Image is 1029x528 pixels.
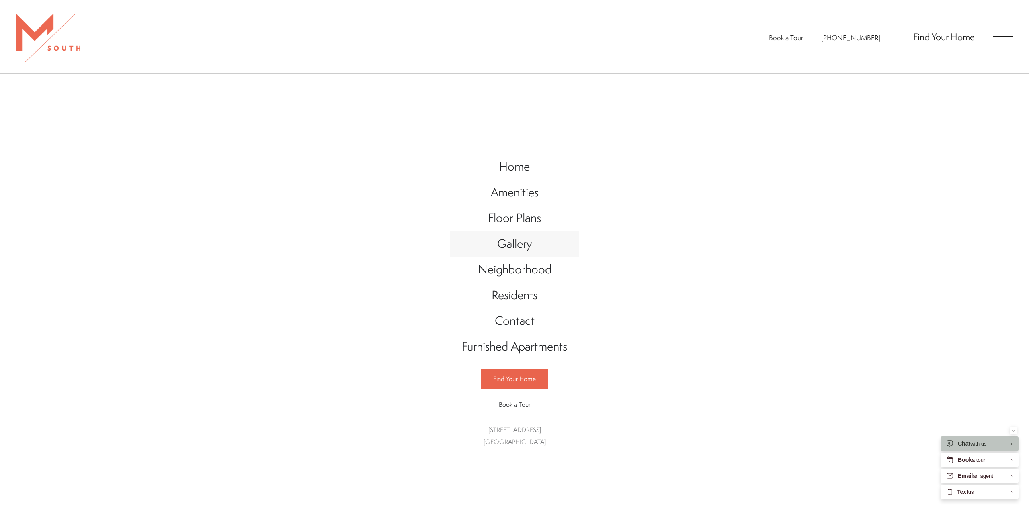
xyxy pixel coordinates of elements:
[450,154,579,179] a: Go to Home
[450,146,579,457] div: Main
[769,33,803,42] span: Book a Tour
[913,31,975,43] span: Find Your Home
[481,369,548,389] a: Find Your Home
[478,261,551,277] span: Neighborhood
[450,282,579,308] a: Go to Residents
[450,334,579,359] a: Go to Furnished Apartments (opens in a new tab)
[499,159,530,174] span: Home
[821,33,881,43] a: Call Us at 813-570-8014
[821,33,881,42] span: [PHONE_NUMBER]
[499,400,531,410] span: Book a Tour
[491,184,539,200] span: Amenities
[481,395,548,414] a: Book a Tour
[484,426,546,446] a: Get Directions to 5110 South Manhattan Avenue Tampa, FL 33611
[913,30,975,43] a: Find Your Home
[488,210,541,225] span: Floor Plans
[450,257,579,282] a: Go to Neighborhood
[769,33,803,43] a: Book a Tour
[450,179,579,205] a: Go to Amenities
[16,14,80,62] img: MSouth
[493,375,536,384] span: Find Your Home
[495,313,535,328] span: Contact
[993,33,1013,40] button: Open Menu
[462,338,567,354] span: Furnished Apartments
[450,231,579,257] a: Go to Gallery
[450,308,579,334] a: Go to Contact
[492,287,537,302] span: Residents
[497,236,532,251] span: Gallery
[450,205,579,231] a: Go to Floor Plans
